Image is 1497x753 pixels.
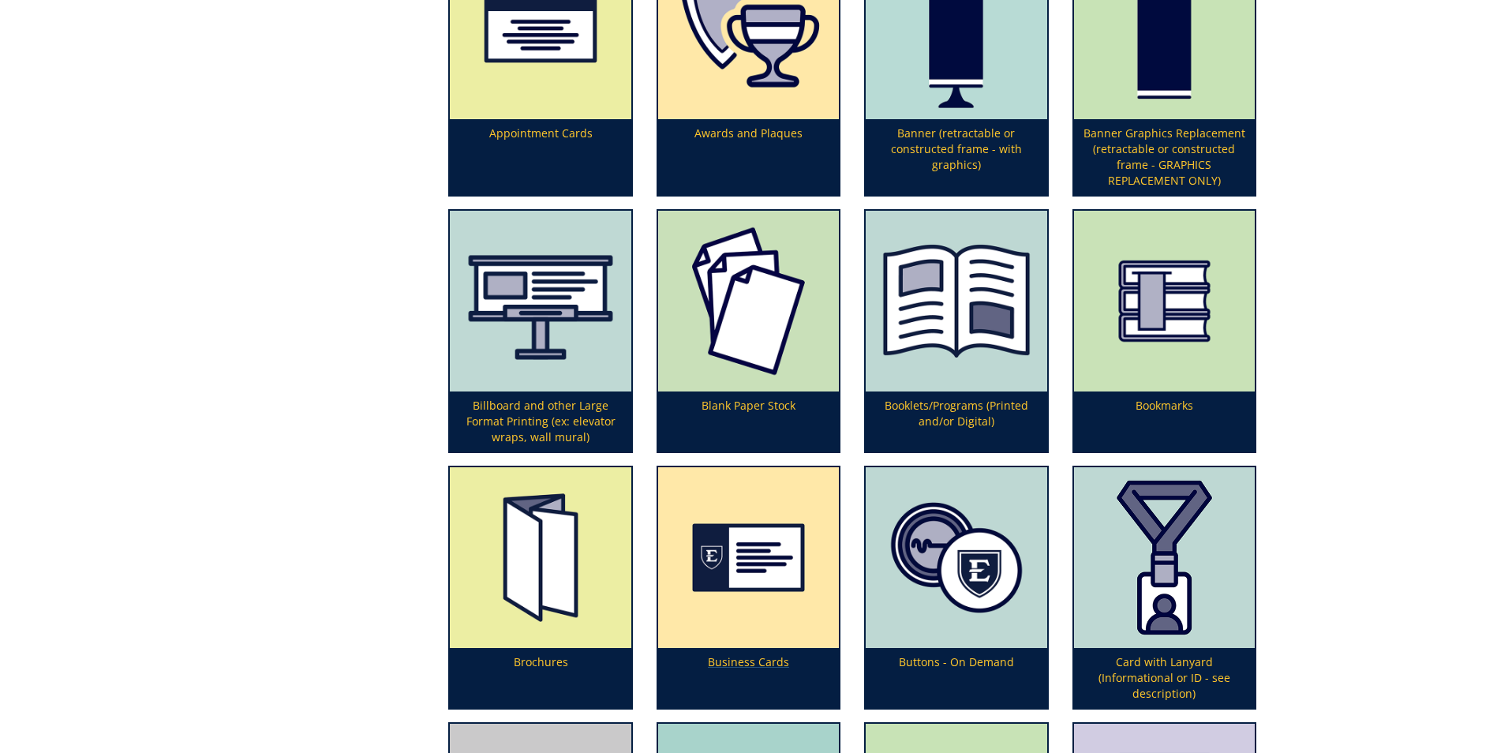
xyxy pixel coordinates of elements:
p: Billboard and other Large Format Printing (ex: elevator wraps, wall mural) [450,391,631,451]
img: canvas-5fff48368f7674.25692951.png [450,211,631,391]
p: Card with Lanyard (Informational or ID - see description) [1074,648,1255,708]
a: Booklets/Programs (Printed and/or Digital) [866,211,1046,451]
p: Appointment Cards [450,119,631,195]
p: Awards and Plaques [658,119,839,195]
p: Blank Paper Stock [658,391,839,451]
img: business%20cards-655684f769de13.42776325.png [658,467,839,648]
a: Buttons - On Demand [866,467,1046,708]
p: Banner Graphics Replacement (retractable or constructed frame - GRAPHICS REPLACEMENT ONLY) [1074,119,1255,195]
p: Banner (retractable or constructed frame - with graphics) [866,119,1046,195]
img: card%20with%20lanyard-64d29bdf945cd3.52638038.png [1074,467,1255,648]
p: Buttons - On Demand [866,648,1046,708]
img: blank%20paper-65568471efb8f2.36674323.png [658,211,839,391]
img: bookmarks-655684c13eb552.36115741.png [1074,211,1255,391]
img: brochures-655684ddc17079.69539308.png [450,467,631,648]
img: booklet%20or%20program-655684906987b4.38035964.png [866,211,1046,391]
img: buttons-6556850c435158.61892814.png [866,467,1046,648]
p: Brochures [450,648,631,708]
p: Business Cards [658,648,839,708]
a: Blank Paper Stock [658,211,839,451]
a: Bookmarks [1074,211,1255,451]
a: Card with Lanyard (Informational or ID - see description) [1074,467,1255,708]
a: Brochures [450,467,631,708]
a: Business Cards [658,467,839,708]
p: Bookmarks [1074,391,1255,451]
p: Booklets/Programs (Printed and/or Digital) [866,391,1046,451]
a: Billboard and other Large Format Printing (ex: elevator wraps, wall mural) [450,211,631,451]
